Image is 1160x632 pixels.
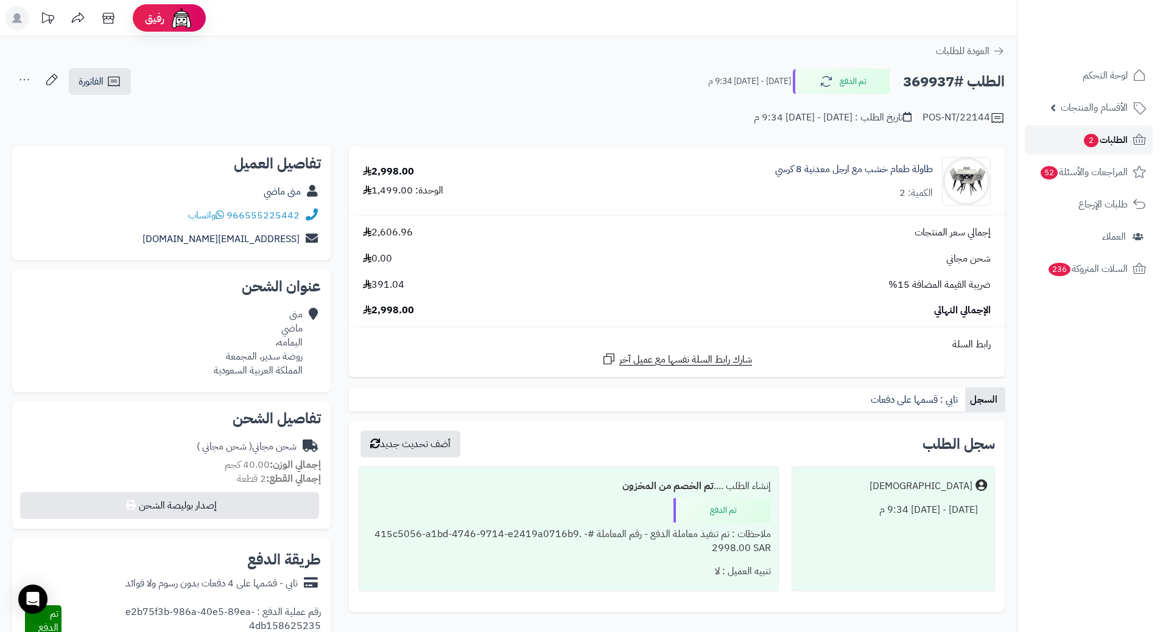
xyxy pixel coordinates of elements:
div: 2,998.00 [363,165,414,179]
span: ( شحن مجاني ) [197,439,252,454]
span: شحن مجاني [946,252,991,266]
div: تنبيه العميل : لا [367,560,770,583]
span: رفيق [145,11,164,26]
button: تم الدفع [793,69,890,94]
a: تابي : قسمها على دفعات [866,387,965,412]
div: شحن مجاني [197,440,297,454]
h2: تفاصيل العميل [22,156,321,171]
small: [DATE] - [DATE] 9:34 م [708,75,791,88]
a: [EMAIL_ADDRESS][DOMAIN_NAME] [142,232,300,246]
span: طلبات الإرجاع [1078,196,1128,213]
button: أضف تحديث جديد [360,431,460,457]
span: الطلبات [1083,131,1128,148]
span: العودة للطلبات [936,44,990,58]
a: 966555225442 [227,208,300,223]
a: الفاتورة [69,68,131,95]
a: منى ماضي [264,184,301,199]
div: تابي - قسّمها على 4 دفعات بدون رسوم ولا فوائد [125,577,298,591]
span: 2 [1084,134,1098,147]
button: إصدار بوليصة الشحن [20,492,319,519]
span: لوحة التحكم [1083,67,1128,84]
h2: تفاصيل الشحن [22,411,321,426]
a: السلات المتروكة236 [1025,254,1153,283]
img: logo-2.png [1077,33,1148,58]
a: السجل [965,387,1005,412]
a: الطلبات2 [1025,125,1153,155]
span: الإجمالي النهائي [934,304,991,318]
small: 2 قطعة [237,471,321,486]
a: العملاء [1025,222,1153,251]
div: رابط السلة [354,338,1000,352]
span: المراجعات والأسئلة [1039,164,1128,181]
img: ai-face.png [169,6,194,30]
span: 52 [1041,166,1058,179]
span: 391.04 [363,278,404,292]
div: الكمية: 2 [899,186,933,200]
span: شارك رابط السلة نفسها مع عميل آخر [619,353,752,367]
a: شارك رابط السلة نفسها مع عميل آخر [602,352,752,367]
span: الفاتورة [79,74,104,89]
div: منى ماضي اليمامه، روضة سدير، المجمعة المملكة العربية السعودية [214,308,303,377]
div: تاريخ الطلب : [DATE] - [DATE] 9:34 م [754,111,912,125]
div: الوحدة: 1,499.00 [363,184,443,198]
span: إجمالي سعر المنتجات [915,226,991,240]
span: 2,606.96 [363,226,413,240]
div: Open Intercom Messenger [18,585,47,614]
div: تم الدفع [673,498,771,523]
a: واتساب [188,208,224,223]
h2: عنوان الشحن [22,279,321,294]
div: ملاحظات : تم تنفيذ معاملة الدفع - رقم المعاملة #415c5056-a1bd-4746-9714-e2419a0716b9. - 2998.00 SAR [367,523,770,560]
span: 236 [1049,263,1070,276]
strong: إجمالي الوزن: [270,457,321,472]
b: تم الخصم من المخزون [622,479,714,493]
a: طاولة طعام خشب مع ارجل معدنية 8 كرسي [775,162,933,176]
span: 0.00 [363,252,392,266]
div: [DEMOGRAPHIC_DATA] [870,479,972,493]
div: [DATE] - [DATE] 9:34 م [800,498,987,522]
div: POS-NT/22144 [923,111,1005,125]
strong: إجمالي القطع: [266,471,321,486]
a: طلبات الإرجاع [1025,190,1153,219]
span: 2,998.00 [363,304,414,318]
span: الأقسام والمنتجات [1061,99,1128,116]
h3: سجل الطلب [923,437,995,451]
a: لوحة التحكم [1025,61,1153,90]
div: إنشاء الطلب .... [367,474,770,498]
img: 1667416676-BR14T+DC150-90x90.png [943,157,990,206]
a: المراجعات والأسئلة52 [1025,158,1153,187]
h2: طريقة الدفع [247,552,321,567]
span: العملاء [1102,228,1126,245]
small: 40.00 كجم [225,457,321,472]
h2: الطلب #369937 [903,69,1005,94]
span: ضريبة القيمة المضافة 15% [888,278,991,292]
a: العودة للطلبات [936,44,1005,58]
a: تحديثات المنصة [32,6,63,33]
span: السلات المتروكة [1047,260,1128,277]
